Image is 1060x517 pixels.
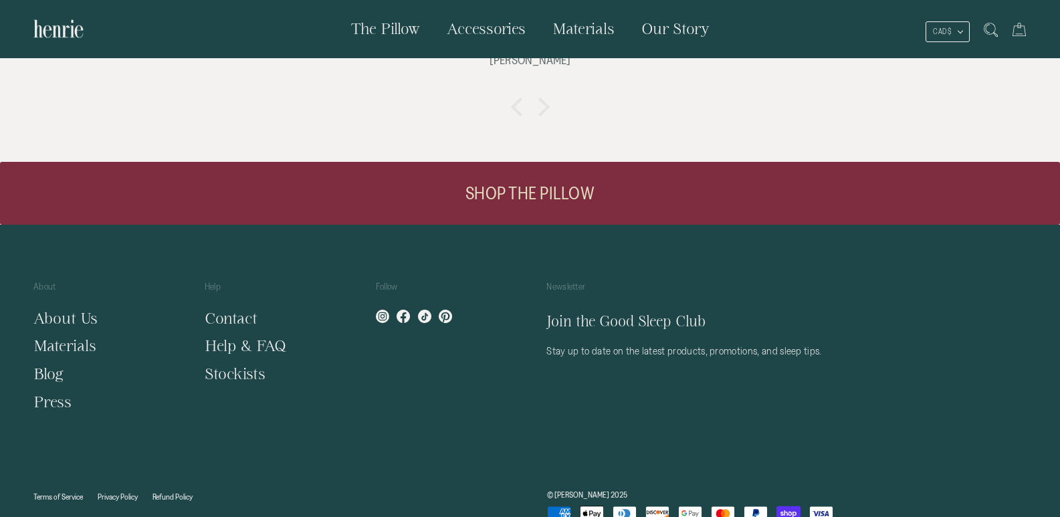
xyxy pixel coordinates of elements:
p: About [33,280,171,304]
div: [PERSON_NAME] [257,51,803,70]
p: Stay up to date on the latest products, promotions, and sleep tips. [546,345,898,356]
a: Contact [205,310,257,326]
a: Blog [33,365,64,382]
h5: Join the Good Sleep Club [546,311,898,332]
a: Press [33,393,72,410]
a: Stockists [205,365,266,382]
a: About Us [33,310,98,326]
a: Materials [33,337,96,354]
p: Newsletter [546,280,898,304]
span: Accessories [447,20,526,37]
a: Terms of Service [33,492,83,501]
img: Henrie [33,13,84,44]
a: Privacy Policy [98,492,138,501]
button: CAD $ [926,21,970,42]
a: Help & FAQ [205,337,286,354]
a: Refund Policy [152,492,193,501]
span: The Pillow [351,20,420,37]
span: Materials [552,20,615,37]
a: © [PERSON_NAME] 2025 [547,490,627,499]
p: Help [205,280,342,304]
p: Follow [376,280,514,304]
span: Our Story [641,20,710,37]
